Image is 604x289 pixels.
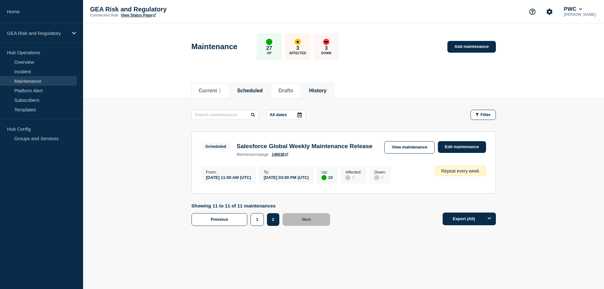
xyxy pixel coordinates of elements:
[267,51,271,55] p: Up
[283,213,330,226] button: Next
[7,30,68,36] p: GEA Risk and Regulatory
[435,166,486,176] div: Repeat every week
[321,174,333,180] div: 10
[309,88,327,94] button: History
[374,174,386,180] div: 0
[206,174,251,180] div: [DATE] 11:00 AM (UTC)
[345,175,350,180] div: disabled
[237,152,260,157] span: maintenance
[264,170,309,174] p: To :
[90,6,217,13] p: GEA Risk and Regulatory
[90,13,118,17] p: Connected Hub
[192,110,259,120] input: Search maintenances
[438,141,486,153] a: Edit maintenance
[323,39,329,45] div: down
[205,144,226,149] div: Scheduled
[237,152,269,157] p: page
[374,170,386,174] p: Down :
[270,112,287,117] p: All dates
[192,213,248,226] button: Previous
[279,88,293,94] button: Drafts
[374,175,379,180] div: disabled
[302,217,311,222] span: Next
[266,45,272,51] p: 27
[471,110,496,120] button: Filter
[345,174,361,180] div: 0
[443,213,496,225] button: Export (All)
[211,217,228,222] span: Previous
[321,170,333,174] p: Up :
[267,213,279,226] button: 2
[264,174,309,180] div: [DATE] 03:00 PM (UTC)
[266,39,272,45] div: up
[266,110,306,120] button: All dates
[121,13,156,17] a: View Status Page
[199,88,221,94] button: Current 1
[237,143,372,150] h3: Salesforce Global Weekly Maintenance Release
[384,141,434,154] a: View maintenance
[272,152,288,157] a: 146638
[237,88,263,94] button: Scheduled
[289,51,306,55] p: Affected
[206,170,251,174] p: From :
[447,41,496,53] a: Add maintenance
[483,213,496,225] button: Options
[218,88,221,93] span: 1
[562,12,597,17] p: [PERSON_NAME]
[481,112,491,117] span: Filter
[296,45,299,51] p: 3
[192,203,334,208] p: Showing 11 to 11 of 11 maintenances
[321,175,327,180] div: up
[295,39,301,45] div: affected
[321,51,331,55] p: Down
[543,5,556,18] button: Account settings
[345,170,361,174] p: Affected :
[192,42,237,51] h1: Maintenance
[325,45,328,51] p: 3
[526,5,539,18] button: Support
[250,213,263,226] button: 1
[562,6,583,12] button: PWC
